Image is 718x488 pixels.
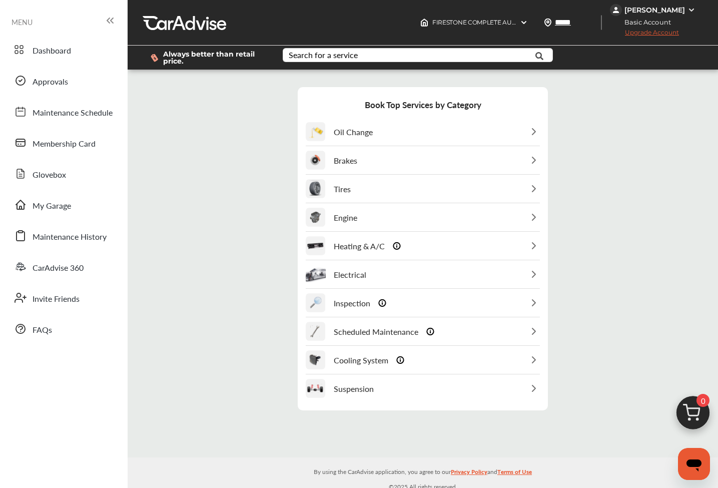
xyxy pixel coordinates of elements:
p: Engine [334,212,357,223]
img: left_arrow_icon.0f472efe.svg [528,268,540,280]
p: Brakes [334,155,357,166]
span: Glovebox [33,169,66,182]
img: coolingsystem.svg [306,350,326,370]
img: heating&ac.svg [306,236,326,256]
p: Inspection [334,297,370,309]
img: left_arrow_icon.0f472efe.svg [528,183,540,195]
img: header-divider.bc55588e.svg [601,15,602,30]
span: Approvals [33,76,68,89]
a: Invite Friends [9,285,118,311]
img: cart_icon.3d0951e8.svg [669,391,717,439]
h4: Book Top Services by Category [306,94,540,110]
img: inspection.svg [306,293,326,313]
a: Approvals [9,68,118,94]
img: engine.svg [306,207,326,227]
img: Info icon [393,242,401,250]
img: left_arrow_icon.0f472efe.svg [528,154,540,166]
img: left_arrow_icon.0f472efe.svg [528,240,540,252]
img: Info icon [378,299,386,307]
p: Scheduled Maintenance [334,326,418,337]
img: WGsFRI8htEPBVLJbROoPRyZpYNWhNONpIPPETTm6eUC0GeLEiAAAAAElFTkSuQmCC [687,6,695,14]
span: Maintenance History [33,231,107,244]
a: Maintenance History [9,223,118,249]
img: dollor_label_vector.a70140d1.svg [151,54,158,62]
img: scheduledmaintenance.svg [306,321,326,341]
span: Membership Card [33,138,96,151]
img: oilchange.svg [306,122,326,142]
img: suspension.svg [306,378,326,398]
p: Suspension [334,383,374,394]
a: Maintenance Schedule [9,99,118,125]
a: Dashboard [9,37,118,63]
span: Always better than retail price. [163,51,267,65]
img: left_arrow_icon.0f472efe.svg [528,354,540,366]
img: jVpblrzwTbfkPYzPPzSLxeg0AAAAASUVORK5CYII= [610,4,622,16]
img: left_arrow_icon.0f472efe.svg [528,126,540,138]
span: 0 [696,394,709,407]
div: [PERSON_NAME] [624,6,685,15]
p: Electrical [334,269,366,280]
span: Invite Friends [33,293,80,306]
img: header-down-arrow.9dd2ce7d.svg [520,19,528,27]
img: left_arrow_icon.0f472efe.svg [528,211,540,223]
a: Glovebox [9,161,118,187]
img: header-home-logo.8d720a4f.svg [420,19,428,27]
span: Basic Account [611,17,678,28]
span: MENU [12,18,33,26]
img: Info icon [426,327,434,336]
img: electrical.svg [306,264,326,284]
img: tires.svg [306,179,326,199]
img: left_arrow_icon.0f472efe.svg [528,382,540,394]
a: CarAdvise 360 [9,254,118,280]
img: Info icon [396,356,404,364]
span: Maintenance Schedule [33,107,113,120]
span: Upgrade Account [610,29,679,41]
a: FAQs [9,316,118,342]
p: Cooling System [334,354,388,366]
a: Privacy Policy [451,466,487,481]
div: Search for a service [289,51,358,59]
img: location_vector.a44bc228.svg [544,19,552,27]
iframe: Button to launch messaging window [678,448,710,480]
span: CarAdvise 360 [33,262,84,275]
a: My Garage [9,192,118,218]
p: Heating & A/C [334,240,385,252]
span: My Garage [33,200,71,213]
span: Dashboard [33,45,71,58]
img: left_arrow_icon.0f472efe.svg [528,325,540,337]
a: Terms of Use [497,466,532,481]
p: Tires [334,183,351,195]
p: By using the CarAdvise application, you agree to our and [128,466,718,476]
span: FAQs [33,324,52,337]
img: left_arrow_icon.0f472efe.svg [528,297,540,309]
a: Membership Card [9,130,118,156]
img: brakes.svg [306,150,326,170]
p: Oil Change [334,126,373,138]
